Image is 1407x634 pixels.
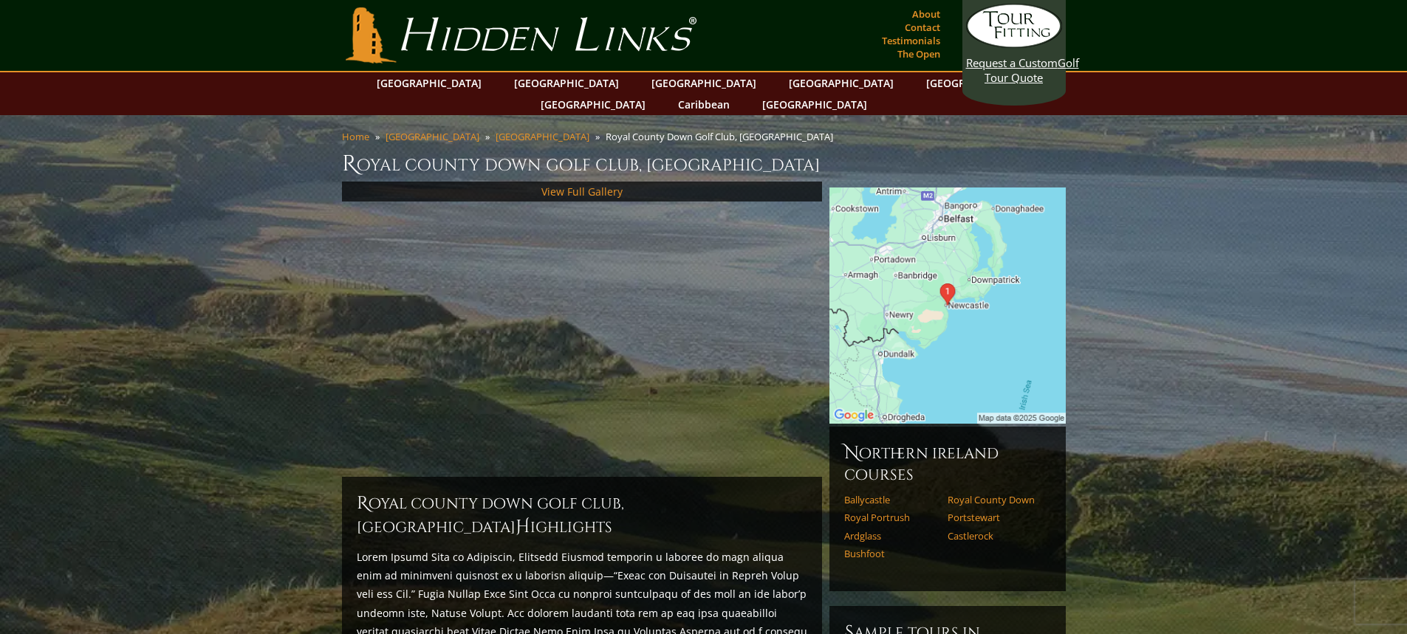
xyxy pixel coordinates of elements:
li: Royal County Down Golf Club, [GEOGRAPHIC_DATA] [606,130,839,143]
a: [GEOGRAPHIC_DATA] [755,94,874,115]
a: View Full Gallery [541,185,623,199]
a: Request a CustomGolf Tour Quote [966,4,1062,85]
a: [GEOGRAPHIC_DATA] [919,72,1038,94]
a: [GEOGRAPHIC_DATA] [386,130,479,143]
a: About [908,4,944,24]
h2: Royal County Down Golf Club, [GEOGRAPHIC_DATA] ighlights [357,492,807,539]
a: Royal Portrush [844,511,938,523]
img: Google Map of Royal County Down Golf Club, Golf Links Road, Newcastle, Northern Ireland, United K... [829,187,1066,424]
h6: Northern Ireland Courses [844,441,1051,485]
a: [GEOGRAPHIC_DATA] [496,130,589,143]
h1: Royal County Down Golf Club, [GEOGRAPHIC_DATA] [342,149,1066,179]
a: Castlerock [948,530,1041,542]
span: H [516,515,530,539]
a: Caribbean [671,94,737,115]
a: Home [342,130,369,143]
a: [GEOGRAPHIC_DATA] [781,72,901,94]
a: Royal County Down [948,494,1041,506]
a: Contact [901,17,944,38]
a: Testimonials [878,30,944,51]
a: Ballycastle [844,494,938,506]
span: Request a Custom [966,55,1058,70]
a: The Open [894,44,944,64]
a: [GEOGRAPHIC_DATA] [533,94,653,115]
a: Portstewart [948,511,1041,523]
a: [GEOGRAPHIC_DATA] [369,72,489,94]
a: [GEOGRAPHIC_DATA] [644,72,764,94]
a: [GEOGRAPHIC_DATA] [507,72,626,94]
a: Ardglass [844,530,938,542]
a: Bushfoot [844,548,938,559]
